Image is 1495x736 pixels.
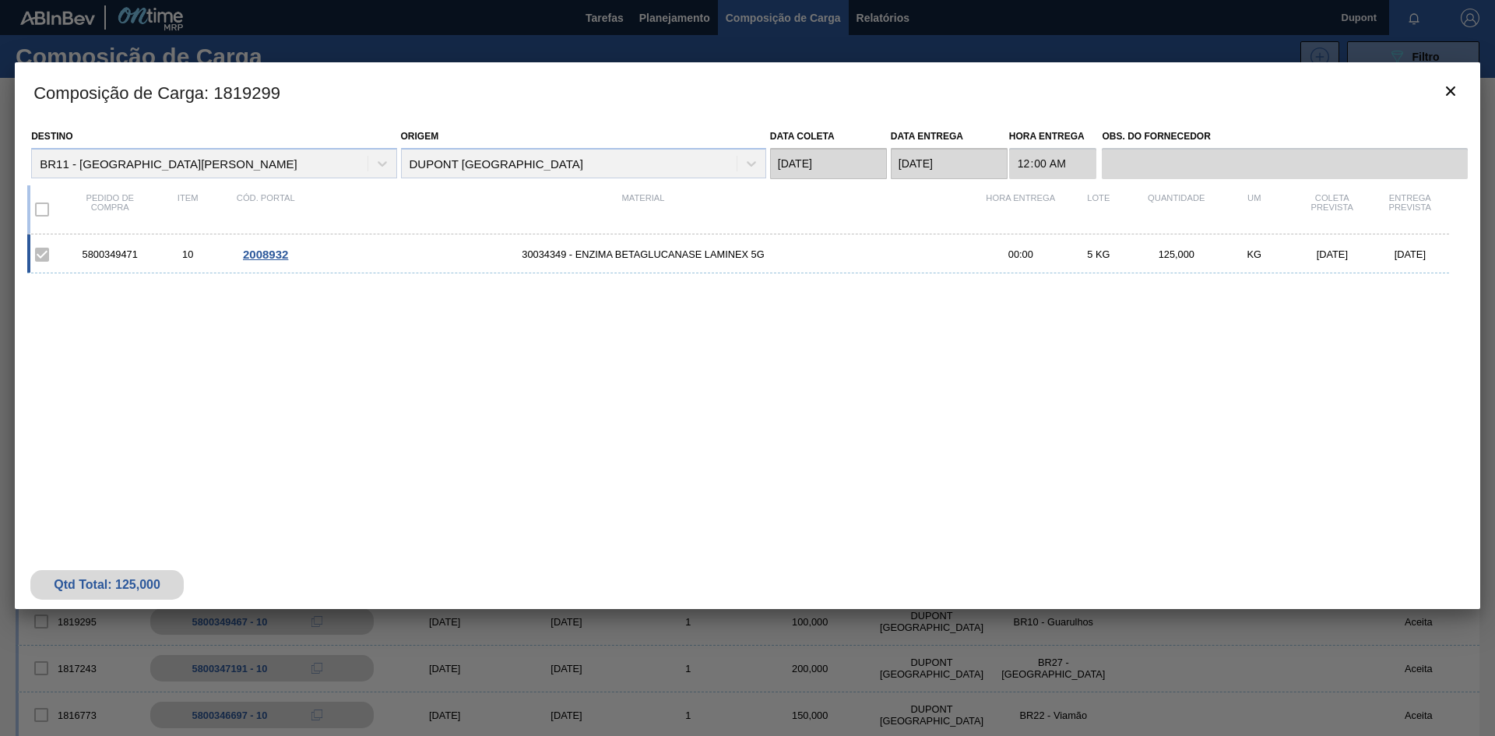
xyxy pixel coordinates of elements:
[149,248,227,260] div: 10
[1102,125,1467,148] label: Obs. do Fornecedor
[71,248,149,260] div: 5800349471
[227,193,304,226] div: Cód. Portal
[1138,248,1215,260] div: 125,000
[1215,193,1293,226] div: UM
[891,131,963,142] label: Data entrega
[982,248,1060,260] div: 00:00
[1009,125,1097,148] label: Hora Entrega
[770,148,887,179] input: dd/mm/yyyy
[401,131,439,142] label: Origem
[1138,193,1215,226] div: Quantidade
[42,578,172,592] div: Qtd Total: 125,000
[1371,193,1449,226] div: Entrega Prevista
[304,193,982,226] div: Material
[1060,193,1138,226] div: Lote
[243,248,288,261] span: 2008932
[1293,248,1371,260] div: [DATE]
[1293,193,1371,226] div: Coleta Prevista
[149,193,227,226] div: Item
[71,193,149,226] div: Pedido de compra
[1371,248,1449,260] div: [DATE]
[1215,248,1293,260] div: KG
[304,248,982,260] span: 30034349 - ENZIMA BETAGLUCANASE LAMINEX 5G
[891,148,1008,179] input: dd/mm/yyyy
[1060,248,1138,260] div: 5 KG
[31,131,72,142] label: Destino
[15,62,1480,121] h3: Composição de Carga : 1819299
[770,131,835,142] label: Data coleta
[227,248,304,261] div: Ir para o Pedido
[982,193,1060,226] div: Hora Entrega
